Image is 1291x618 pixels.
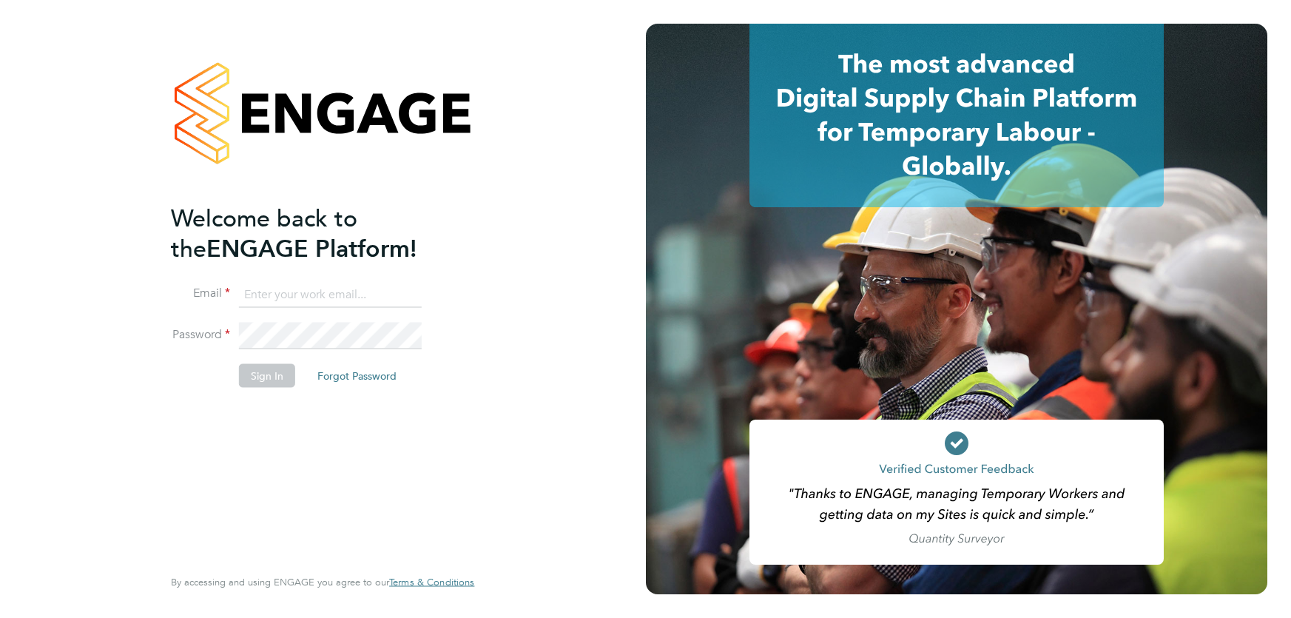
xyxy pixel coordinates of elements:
h2: ENGAGE Platform! [171,203,459,263]
span: By accessing and using ENGAGE you agree to our [171,576,474,588]
label: Email [171,286,230,301]
span: Welcome back to the [171,204,357,263]
label: Password [171,327,230,343]
input: Enter your work email... [239,281,422,308]
button: Forgot Password [306,364,408,388]
a: Terms & Conditions [389,577,474,588]
button: Sign In [239,364,295,388]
